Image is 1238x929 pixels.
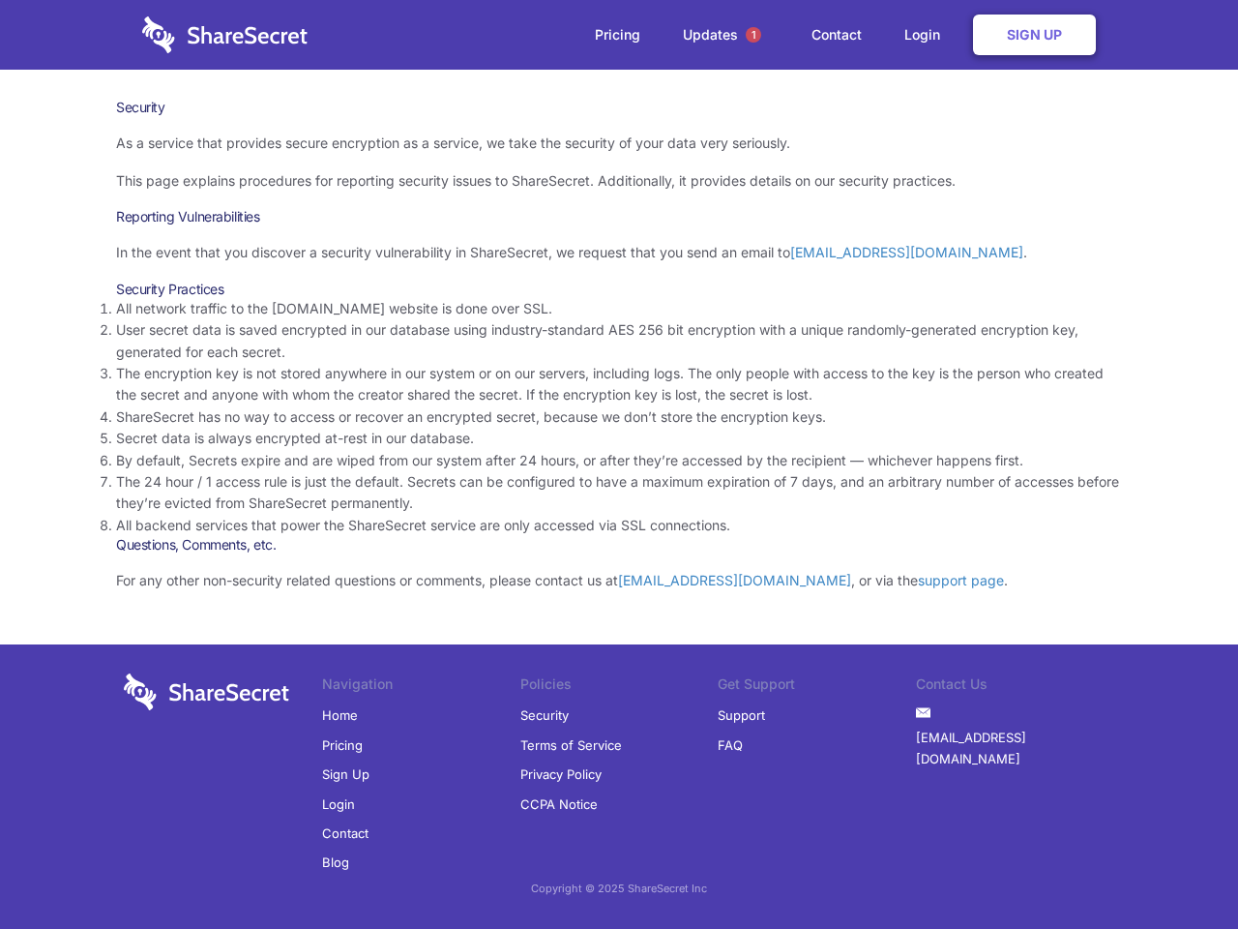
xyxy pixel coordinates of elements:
[916,723,1114,774] a: [EMAIL_ADDRESS][DOMAIN_NAME]
[116,133,1122,154] p: As a service that provides secure encryption as a service, we take the security of your data very...
[116,536,1122,554] h3: Questions, Comments, etc.
[792,5,881,65] a: Contact
[520,674,719,701] li: Policies
[116,471,1122,515] li: The 24 hour / 1 access rule is just the default. Secrets can be configured to have a maximum expi...
[916,674,1114,701] li: Contact Us
[116,170,1122,192] p: This page explains procedures for reporting security issues to ShareSecret. Additionally, it prov...
[116,570,1122,591] p: For any other non-security related questions or comments, please contact us at , or via the .
[116,515,1122,536] li: All backend services that power the ShareSecret service are only accessed via SSL connections.
[322,760,369,789] a: Sign Up
[322,848,349,877] a: Blog
[322,790,355,819] a: Login
[116,406,1122,428] li: ShareSecret has no way to access or recover an encrypted secret, because we don’t store the encry...
[520,731,622,760] a: Terms of Service
[322,701,358,730] a: Home
[116,319,1122,363] li: User secret data is saved encrypted in our database using industry-standard AES 256 bit encryptio...
[973,15,1096,55] a: Sign Up
[746,27,761,43] span: 1
[116,99,1122,116] h1: Security
[520,760,602,789] a: Privacy Policy
[718,674,916,701] li: Get Support
[116,363,1122,406] li: The encryption key is not stored anywhere in our system or on our servers, including logs. The on...
[718,701,765,730] a: Support
[575,5,660,65] a: Pricing
[790,244,1023,260] a: [EMAIL_ADDRESS][DOMAIN_NAME]
[116,298,1122,319] li: All network traffic to the [DOMAIN_NAME] website is done over SSL.
[116,281,1122,298] h3: Security Practices
[520,701,569,730] a: Security
[322,674,520,701] li: Navigation
[116,208,1122,225] h3: Reporting Vulnerabilities
[918,572,1004,588] a: support page
[322,819,368,848] a: Contact
[618,572,851,588] a: [EMAIL_ADDRESS][DOMAIN_NAME]
[124,674,289,710] img: logo-wordmark-white-trans-d4663122ce5f474addd5e946df7df03e33cb6a1c49d2221995e7729f52c070b2.svg
[116,428,1122,449] li: Secret data is always encrypted at-rest in our database.
[142,16,308,53] img: logo-wordmark-white-trans-d4663122ce5f474addd5e946df7df03e33cb6a1c49d2221995e7729f52c070b2.svg
[885,5,969,65] a: Login
[520,790,598,819] a: CCPA Notice
[116,450,1122,471] li: By default, Secrets expire and are wiped from our system after 24 hours, or after they’re accesse...
[322,731,363,760] a: Pricing
[718,731,743,760] a: FAQ
[116,242,1122,263] p: In the event that you discover a security vulnerability in ShareSecret, we request that you send ...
